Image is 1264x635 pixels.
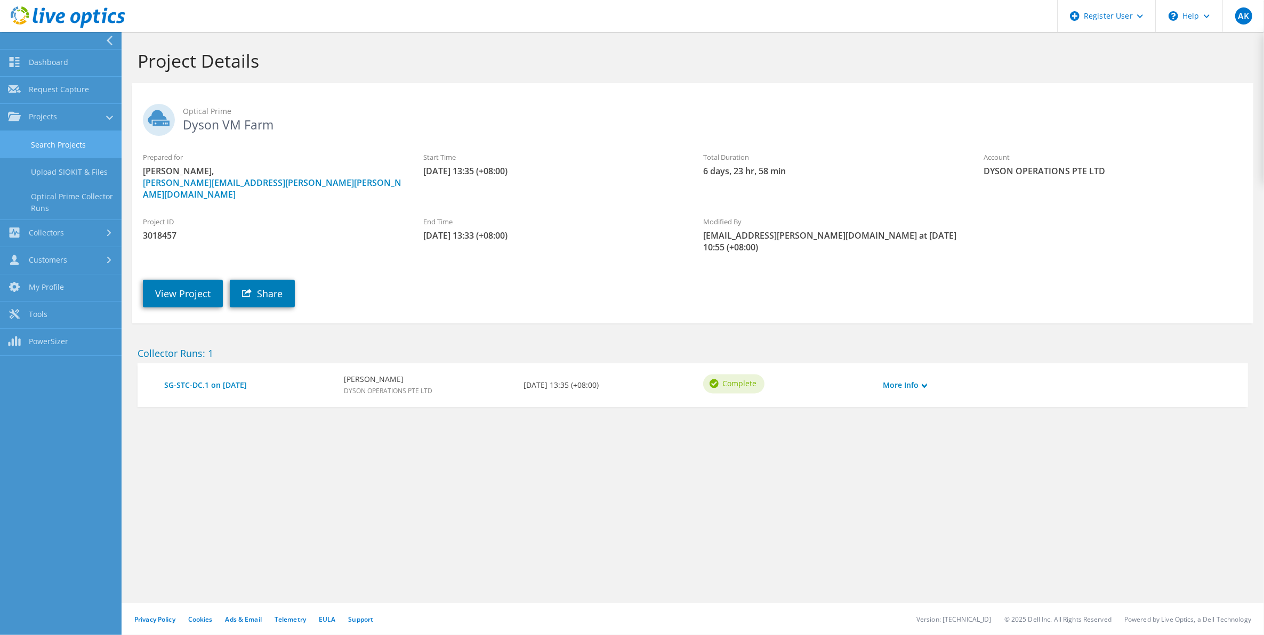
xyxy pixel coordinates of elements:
b: [PERSON_NAME] [344,373,432,385]
li: Powered by Live Optics, a Dell Technology [1124,615,1251,624]
li: Version: [TECHNICAL_ID] [916,615,992,624]
li: © 2025 Dell Inc. All Rights Reserved [1004,615,1112,624]
a: Ads & Email [226,615,262,624]
label: Project ID [143,216,402,227]
label: Account [984,152,1243,162]
h2: Dyson VM Farm [143,104,1243,131]
a: Privacy Policy [134,615,175,624]
a: SG-STC-DC.1 on [DATE] [164,379,333,391]
label: Prepared for [143,152,402,162]
a: EULA [319,615,335,624]
span: [DATE] 13:33 (+08:00) [423,230,682,241]
span: 3018457 [143,230,402,241]
a: Share [230,280,295,307]
h2: Collector Runs: 1 [138,347,1248,359]
b: [DATE] 13:35 (+08:00) [524,379,599,391]
span: AK [1235,7,1252,25]
span: Optical Prime [183,105,1243,117]
span: DYSON OPERATIONS PTE LTD [984,165,1243,177]
a: Telemetry [275,615,306,624]
span: 6 days, 23 hr, 58 min [703,165,962,177]
a: View Project [143,280,223,307]
span: [DATE] 13:35 (+08:00) [423,165,682,177]
span: DYSON OPERATIONS PTE LTD [344,386,432,395]
a: Cookies [188,615,213,624]
a: Support [348,615,373,624]
a: [PERSON_NAME][EMAIL_ADDRESS][PERSON_NAME][PERSON_NAME][DOMAIN_NAME] [143,177,401,200]
span: [EMAIL_ADDRESS][PERSON_NAME][DOMAIN_NAME] at [DATE] 10:55 (+08:00) [703,230,962,253]
label: Start Time [423,152,682,162]
label: End Time [423,216,682,227]
label: Modified By [703,216,962,227]
a: More Info [883,379,927,391]
label: Total Duration [703,152,962,162]
span: Complete [722,378,756,389]
span: [PERSON_NAME], [143,165,402,200]
svg: \n [1169,11,1178,21]
h1: Project Details [138,50,1243,72]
